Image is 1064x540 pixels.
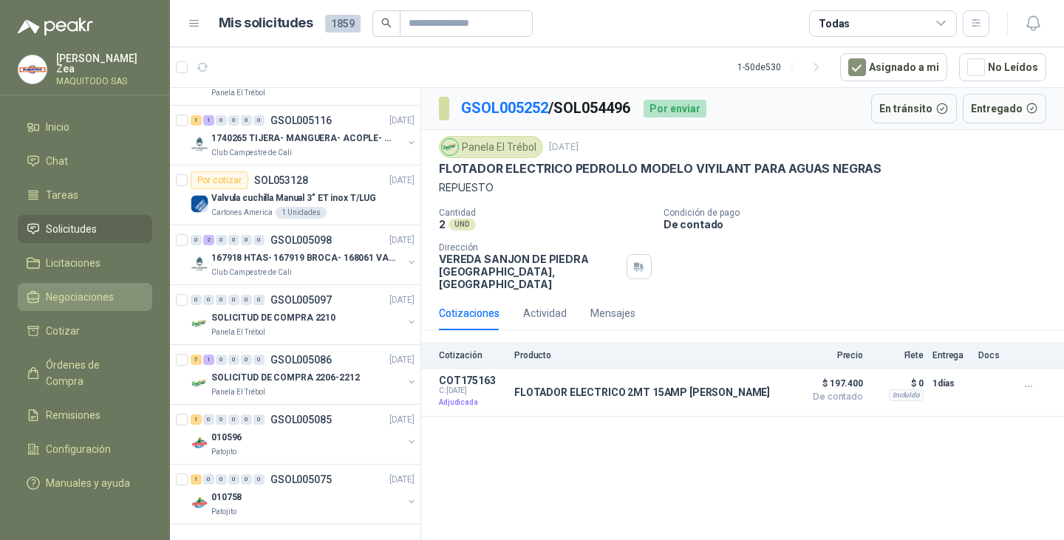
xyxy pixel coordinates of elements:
div: 1 Unidades [276,207,327,219]
p: COT175163 [439,375,505,386]
p: FLOTADOR ELECTRICO 2MT 15AMP [PERSON_NAME] [514,386,770,398]
span: Tareas [46,187,78,203]
a: GSOL005252 [461,99,548,117]
a: Solicitudes [18,215,152,243]
span: 1859 [325,15,361,33]
span: Remisiones [46,407,100,423]
span: Negociaciones [46,289,114,305]
div: Por enviar [644,100,706,117]
a: Por cotizarSOL053128[DATE] Company LogoValvula cuchilla Manual 3" ET inox T/LUGCartones America1 ... [170,165,420,225]
div: 0 [216,235,227,245]
a: Chat [18,147,152,175]
div: 0 [216,295,227,305]
div: 1 [203,355,214,365]
div: UND [449,219,476,230]
a: Tareas [18,181,152,209]
p: [DATE] [389,413,415,427]
a: 7 1 0 0 0 0 GSOL005086[DATE] Company LogoSOLICITUD DE COMPRA 2206-2212Panela El Trébol [191,351,417,398]
div: 2 [203,235,214,245]
div: 0 [253,115,265,126]
p: [DATE] [389,114,415,128]
p: Cartones America [211,207,273,219]
div: 0 [216,115,227,126]
img: Company Logo [191,375,208,392]
p: Precio [789,350,863,360]
p: 1 días [932,375,969,392]
span: search [381,18,392,28]
p: $ 0 [872,375,924,392]
p: Panela El Trébol [211,87,265,99]
p: Club Campestre de Cali [211,147,292,159]
p: [DATE] [389,174,415,188]
span: Configuración [46,441,111,457]
div: 0 [216,355,227,365]
p: GSOL005097 [270,295,332,305]
p: [PERSON_NAME] Zea [56,53,152,74]
div: 0 [216,414,227,425]
div: 0 [191,235,202,245]
p: Club Campestre de Cali [211,267,292,278]
a: Negociaciones [18,283,152,311]
div: Todas [819,16,850,32]
span: Inicio [46,119,69,135]
button: En tránsito [871,94,957,123]
span: Cotizar [46,323,80,339]
a: 1 1 0 0 0 0 GSOL005116[DATE] Company Logo1740265 TIJERA- MANGUERA- ACOPLE- SURTIDORESClub Campest... [191,112,417,159]
p: 1740265 TIJERA- MANGUERA- ACOPLE- SURTIDORES [211,131,395,146]
div: 0 [241,414,252,425]
div: Incluido [889,389,924,401]
img: Company Logo [191,255,208,273]
div: 0 [228,414,239,425]
div: 0 [228,355,239,365]
div: 0 [191,295,202,305]
span: Licitaciones [46,255,100,271]
div: 0 [203,295,214,305]
img: Company Logo [442,139,458,155]
div: 0 [241,235,252,245]
p: SOL053128 [254,175,308,185]
a: Licitaciones [18,249,152,277]
p: Docs [978,350,1008,360]
div: 0 [228,474,239,485]
div: 7 [191,355,202,365]
p: [DATE] [549,140,579,154]
p: SOLICITUD DE COMPRA 2206-2212 [211,371,360,385]
img: Company Logo [18,55,47,83]
div: 1 [191,474,202,485]
a: 0 0 0 0 0 0 GSOL005097[DATE] Company LogoSOLICITUD DE COMPRA 2210Panela El Trébol [191,291,417,338]
p: Cantidad [439,208,652,218]
p: Flete [872,350,924,360]
div: 1 [191,115,202,126]
p: 010758 [211,491,242,505]
p: [DATE] [389,473,415,487]
p: 2 [439,218,446,230]
p: Panela El Trébol [211,327,265,338]
div: 0 [216,474,227,485]
a: 1 0 0 0 0 0 GSOL005085[DATE] Company Logo010596Patojito [191,411,417,458]
div: 1 [191,414,202,425]
div: 0 [203,414,214,425]
div: 0 [253,474,265,485]
div: 0 [253,355,265,365]
div: 1 [203,115,214,126]
p: Cotización [439,350,505,360]
div: 0 [228,235,239,245]
p: Dirección [439,242,621,253]
button: Asignado a mi [840,53,947,81]
p: / SOL054496 [461,97,632,120]
span: Órdenes de Compra [46,357,138,389]
img: Company Logo [191,195,208,213]
div: 0 [253,414,265,425]
div: Mensajes [590,305,635,321]
p: GSOL005086 [270,355,332,365]
div: Cotizaciones [439,305,499,321]
div: 0 [228,295,239,305]
p: Entrega [932,350,969,360]
p: Condición de pago [664,208,1058,218]
div: 0 [241,115,252,126]
a: Manuales y ayuda [18,469,152,497]
div: Por cotizar [191,171,248,189]
p: SOLICITUD DE COMPRA 2210 [211,311,335,325]
p: Valvula cuchilla Manual 3" ET inox T/LUG [211,191,376,205]
h1: Mis solicitudes [219,13,313,34]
